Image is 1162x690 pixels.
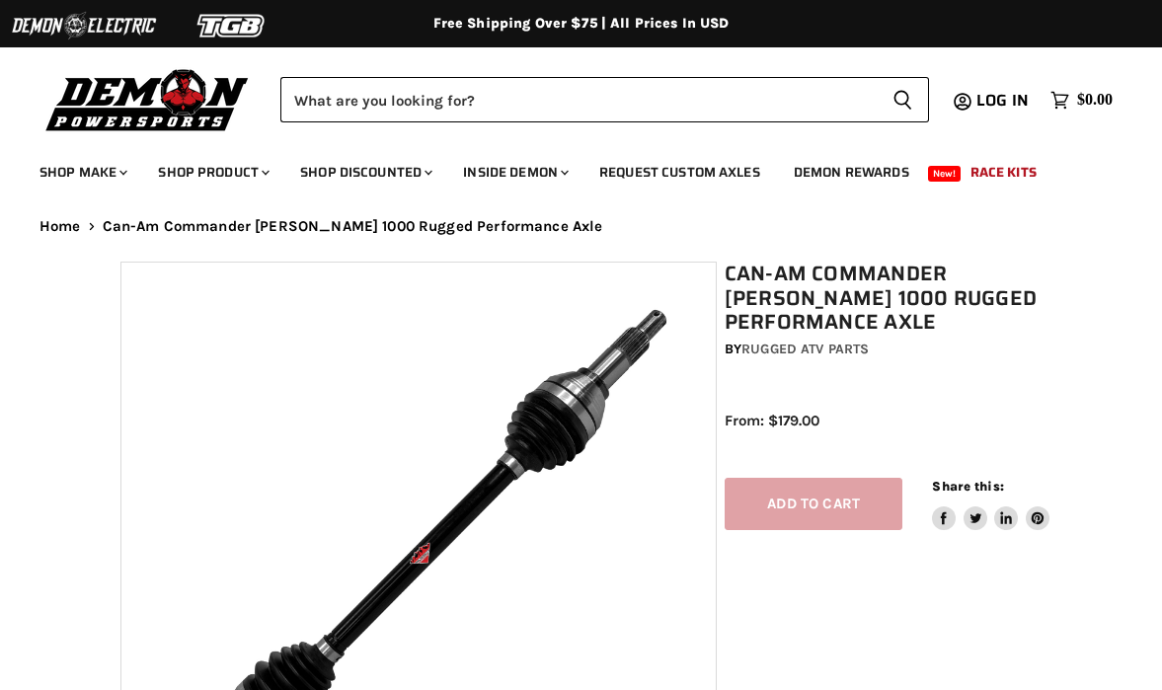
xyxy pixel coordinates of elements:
[10,7,158,44] img: Demon Electric Logo 2
[928,166,962,182] span: New!
[448,152,581,192] a: Inside Demon
[932,478,1049,530] aside: Share this:
[584,152,775,192] a: Request Custom Axles
[725,412,819,429] span: From: $179.00
[976,88,1029,113] span: Log in
[779,152,924,192] a: Demon Rewards
[25,152,139,192] a: Shop Make
[725,262,1049,335] h1: Can-Am Commander [PERSON_NAME] 1000 Rugged Performance Axle
[143,152,281,192] a: Shop Product
[741,341,869,357] a: Rugged ATV Parts
[968,92,1041,110] a: Log in
[280,77,929,122] form: Product
[39,64,256,134] img: Demon Powersports
[932,479,1003,494] span: Share this:
[103,218,603,235] span: Can-Am Commander [PERSON_NAME] 1000 Rugged Performance Axle
[1041,86,1123,115] a: $0.00
[877,77,929,122] button: Search
[285,152,444,192] a: Shop Discounted
[1077,91,1113,110] span: $0.00
[280,77,877,122] input: Search
[158,7,306,44] img: TGB Logo 2
[39,218,81,235] a: Home
[725,339,1049,360] div: by
[956,152,1051,192] a: Race Kits
[25,144,1108,192] ul: Main menu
